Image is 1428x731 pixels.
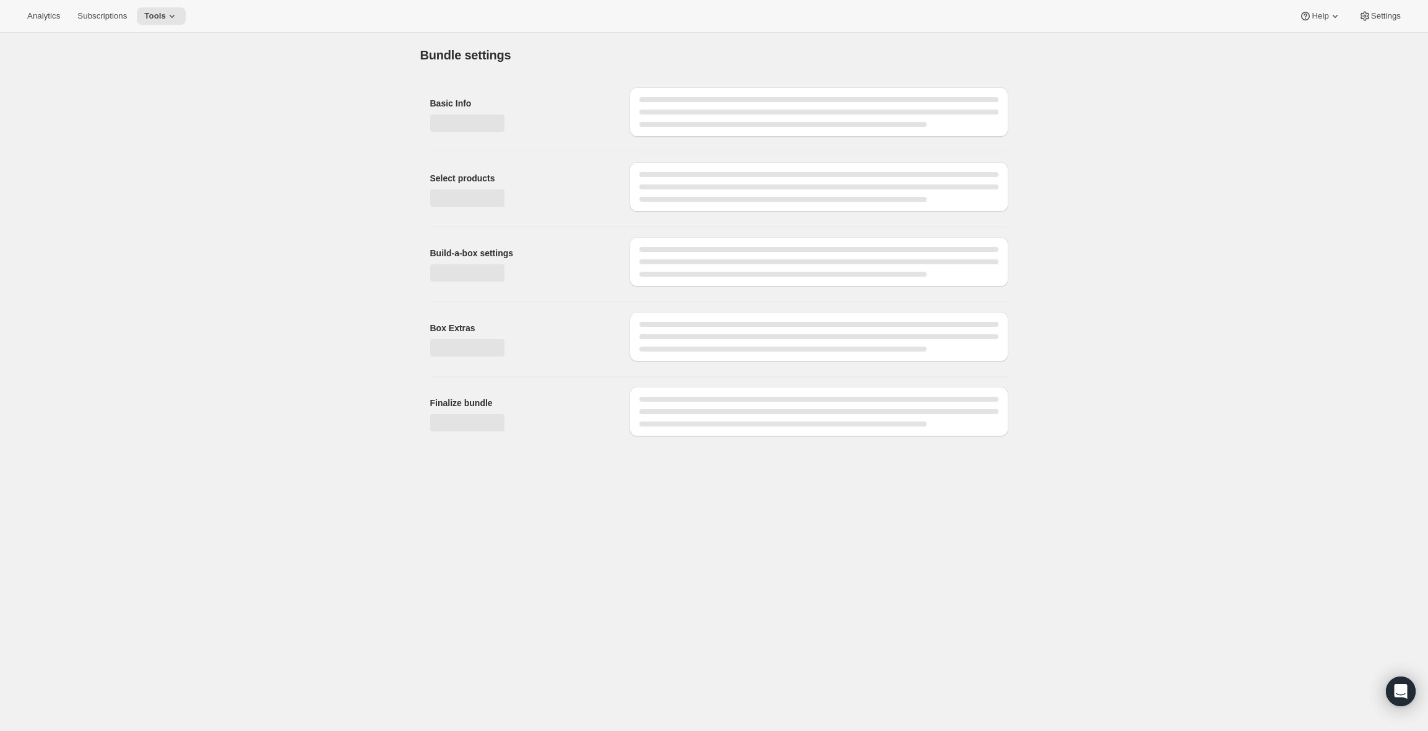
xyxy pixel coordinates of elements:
button: Tools [137,7,186,25]
button: Help [1292,7,1348,25]
button: Subscriptions [70,7,134,25]
h2: Build-a-box settings [430,247,610,259]
div: Page loading [405,33,1023,446]
span: Settings [1371,11,1401,21]
span: Help [1312,11,1328,21]
span: Subscriptions [77,11,127,21]
button: Settings [1351,7,1408,25]
h2: Finalize bundle [430,397,610,409]
h2: Basic Info [430,97,610,110]
h2: Box Extras [430,322,610,334]
span: Tools [144,11,166,21]
button: Analytics [20,7,67,25]
h1: Bundle settings [420,48,511,63]
h2: Select products [430,172,610,184]
span: Analytics [27,11,60,21]
div: Open Intercom Messenger [1386,677,1416,706]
